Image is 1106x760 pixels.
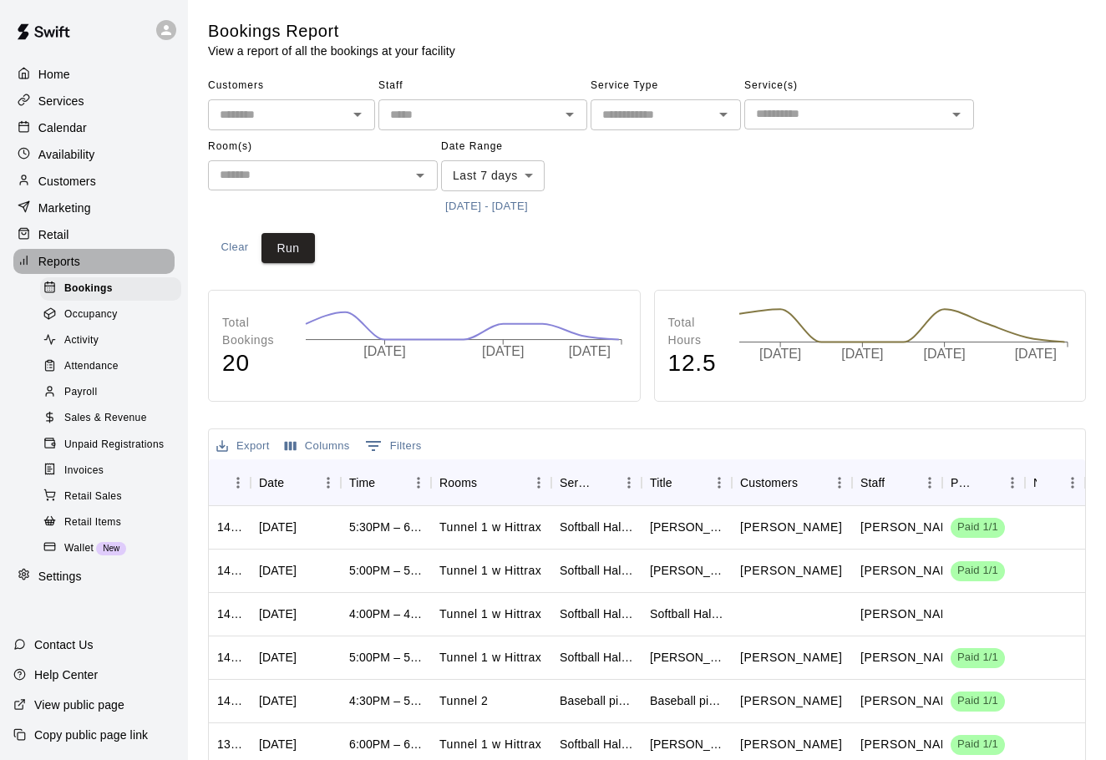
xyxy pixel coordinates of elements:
[38,568,82,585] p: Settings
[923,347,965,361] tspan: [DATE]
[96,544,126,553] span: New
[945,103,968,126] button: Open
[740,692,842,710] p: Will Johnson
[222,349,288,378] h4: 20
[64,489,122,505] span: Retail Sales
[650,736,723,752] div: Ava Tate
[759,347,801,361] tspan: [DATE]
[222,314,288,349] p: Total Bookings
[560,459,593,506] div: Service
[560,692,633,709] div: Baseball pitching lesson with Steve Ratzer
[40,537,181,560] div: WalletNew
[650,459,672,506] div: Title
[349,649,423,666] div: 5:00PM – 5:30PM
[951,519,1005,535] span: Paid 1/1
[40,380,188,406] a: Payroll
[361,433,426,459] button: Show filters
[349,605,423,622] div: 4:00PM – 4:30PM
[1037,471,1060,494] button: Sort
[740,736,842,753] p: Ava Tate
[672,471,696,494] button: Sort
[217,471,241,494] button: Sort
[827,470,852,495] button: Menu
[13,142,175,167] div: Availability
[259,692,297,709] div: Mon, Sep 08, 2025
[13,115,175,140] a: Calendar
[64,358,119,375] span: Attendance
[349,519,423,535] div: 5:30PM – 6:00PM
[1025,459,1085,506] div: Notes
[482,344,524,358] tspan: [DATE]
[349,736,423,752] div: 6:00PM – 6:30PM
[40,276,188,301] a: Bookings
[551,459,642,506] div: Service
[860,692,962,710] p: Steve Ratzer
[64,384,97,401] span: Payroll
[40,355,181,378] div: Attendance
[441,194,532,220] button: [DATE] - [DATE]
[38,93,84,109] p: Services
[439,736,541,753] p: Tunnel 1 w Hittrax
[13,564,175,589] a: Settings
[64,281,113,297] span: Bookings
[569,344,611,358] tspan: [DATE]
[642,459,732,506] div: Title
[40,303,181,327] div: Occupancy
[40,509,188,535] a: Retail Items
[40,458,188,484] a: Invoices
[13,89,175,114] a: Services
[13,222,175,247] div: Retail
[650,692,723,709] div: Baseball pitching lesson with Steve Ratzer
[13,62,175,87] div: Home
[40,511,181,535] div: Retail Items
[208,73,375,99] span: Customers
[40,484,188,509] a: Retail Sales
[650,649,723,666] div: Stella Numssen
[942,459,1025,506] div: Payment
[38,253,80,270] p: Reports
[208,20,455,43] h5: Bookings Report
[284,471,307,494] button: Sort
[439,692,488,710] p: Tunnel 2
[38,173,96,190] p: Customers
[40,433,181,457] div: Unpaid Registrations
[439,459,477,506] div: Rooms
[560,649,633,666] div: Softball Half Hour Hitting or Fielding Lesson with Jaden
[526,470,551,495] button: Menu
[917,470,942,495] button: Menu
[740,562,842,580] p: Madalyn Ricciardi
[40,406,188,432] a: Sales & Revenue
[281,433,354,459] button: Select columns
[439,519,541,536] p: Tunnel 1 w Hittrax
[217,649,242,666] div: 1402754
[951,459,977,506] div: Payment
[1014,347,1056,361] tspan: [DATE]
[852,459,942,506] div: Staff
[650,562,723,579] div: Madalyn Ricciardi
[860,562,962,580] p: Jaden Goodwin
[40,407,181,430] div: Sales & Revenue
[259,562,297,579] div: Tue, Sep 09, 2025
[259,649,297,666] div: Wed, Sep 10, 2025
[13,249,175,274] div: Reports
[261,233,315,264] button: Run
[591,73,741,99] span: Service Type
[650,519,723,535] div: Ella Vaux
[558,103,581,126] button: Open
[208,134,438,160] span: Room(s)
[860,649,962,666] p: Jaden Goodwin
[860,736,962,753] p: Jaden Goodwin
[38,66,70,83] p: Home
[38,226,69,243] p: Retail
[798,471,821,494] button: Sort
[13,169,175,194] a: Customers
[408,164,432,187] button: Open
[208,43,455,59] p: View a report of all the bookings at your facility
[40,277,181,301] div: Bookings
[217,519,242,535] div: 1412747
[64,540,94,557] span: Wallet
[860,459,885,506] div: Staff
[38,200,91,216] p: Marketing
[668,314,722,349] p: Total Hours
